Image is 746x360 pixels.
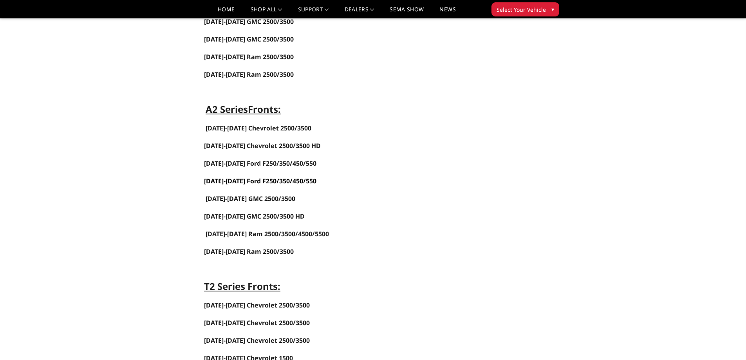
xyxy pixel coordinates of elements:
a: [DATE]-[DATE] GMC 2500/3500 HD [204,213,305,220]
a: [DATE]-[DATE] Ford F250/350/450/550 [204,177,316,185]
a: [DATE]-[DATE] Ram 2500/3500/4500/5500 [206,230,329,238]
a: [DATE]-[DATE] Chevrolet 2500/3500 HD [204,142,321,150]
a: News [439,7,455,18]
span: [DATE]-[DATE] Ram 2500/3500 [204,247,294,256]
a: [DATE]-[DATE] Chevrolet 2500/3500 [204,318,310,327]
a: [DATE]-[DATE] Ram 2500/3500 [204,248,294,255]
a: shop all [251,7,282,18]
span: [DATE]-[DATE] GMC 2500/3500 HD [204,212,305,221]
a: [DATE]-[DATE] Ford F250/350/450/550 [204,159,316,168]
a: [DATE]-[DATE] Ram 2500/3500 [204,52,294,61]
a: [DATE]-[DATE] GMC 2500/3500 [206,194,295,203]
span: [DATE]-[DATE] Ram 2500/3500 [204,70,294,79]
span: Select Your Vehicle [497,5,546,14]
a: SEMA Show [390,7,424,18]
a: Home [218,7,235,18]
a: Dealers [345,7,374,18]
a: [DATE]-[DATE] Chevrolet 2500/3500 [204,301,310,309]
strong: A2 Series : [206,103,281,116]
a: [DATE]-[DATE] Ram 2500/3500 [204,71,294,78]
a: Support [298,7,329,18]
span: [DATE]-[DATE] Chevrolet 2500/3500 HD [204,141,321,150]
iframe: Chat Widget [707,322,746,360]
a: [DATE]-[DATE] Chevrolet 2500/3500 [206,124,311,132]
strong: T2 Series Fronts: [204,280,280,293]
a: [DATE]-[DATE] GMC 2500/3500 [204,35,294,43]
strong: Fronts [248,103,278,116]
a: [DATE]-[DATE] GMC 2500/3500 [204,17,294,26]
span: ▾ [551,5,554,13]
button: Select Your Vehicle [491,2,559,16]
a: [DATE]-[DATE] Chevrolet 2500/3500 [204,336,310,345]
